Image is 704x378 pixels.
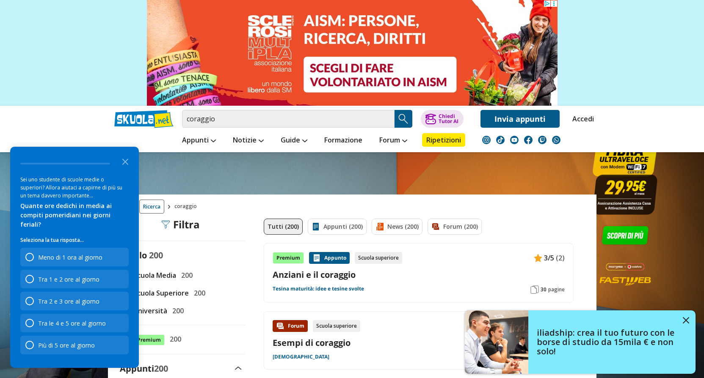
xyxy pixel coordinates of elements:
[20,175,129,200] div: Sei uno studente di scuole medie o superiori? Allora aiutaci a capirne di più su un tema davvero ...
[273,285,364,292] a: Tesina maturità: idee e tesine svolte
[38,275,99,283] div: Tra 1 e 2 ore al giorno
[538,136,547,144] img: twitch
[397,112,410,125] img: Cerca appunti, riassunti o versioni
[130,270,176,281] span: Scuola Media
[182,110,395,128] input: Cerca appunti, riassunti o versioni
[38,297,99,305] div: Tra 2 e 3 ore al giorno
[190,288,205,299] span: 200
[20,314,129,332] div: Tra le 4 e 5 ore al giorno
[312,254,321,262] img: Appunti contenuto
[548,286,565,293] span: pagine
[130,288,189,299] span: Scuola Superiore
[154,363,168,374] span: 200
[38,253,102,261] div: Meno di 1 ora al giorno
[20,336,129,354] div: Più di 5 ore al giorno
[544,252,554,263] span: 3/5
[235,367,242,370] img: Apri e chiudi sezione
[422,133,465,147] a: Ripetizioni
[309,252,350,264] div: Appunto
[139,200,164,214] a: Ricerca
[273,252,304,264] div: Premium
[10,147,139,368] div: Survey
[534,254,542,262] img: Appunti contenuto
[38,341,95,349] div: Più di 5 ore al giorno
[264,219,303,235] a: Tutti (200)
[20,270,129,288] div: Tra 1 e 2 ore al giorno
[117,153,134,170] button: Close the survey
[372,219,422,235] a: News (200)
[375,222,384,231] img: News filtro contenuto
[421,110,464,128] button: ChiediTutor AI
[180,133,218,148] a: Appunti
[20,201,129,229] div: Quante ore dedichi in media ai compiti pomeridiani nei giorni feriali?
[38,319,106,327] div: Tra le 4 e 5 ore al giorno
[169,305,184,316] span: 200
[273,320,308,332] div: Forum
[161,219,200,230] div: Filtra
[322,133,364,148] a: Formazione
[308,219,367,235] a: Appunti (200)
[439,114,458,124] div: Chiedi Tutor AI
[530,285,539,294] img: Pagine
[273,337,351,348] a: Esempi di coraggio
[524,136,533,144] img: facebook
[312,222,320,231] img: Appunti filtro contenuto
[20,236,129,244] p: Seleziona la tua risposta...
[313,320,360,332] div: Scuola superiore
[273,353,329,360] a: [DEMOGRAPHIC_DATA]
[20,292,129,310] div: Tra 2 e 3 ore al giorno
[355,252,402,264] div: Scuola superiore
[166,334,181,345] span: 200
[510,136,519,144] img: youtube
[178,270,193,281] span: 200
[231,133,266,148] a: Notizie
[482,136,491,144] img: instagram
[556,252,565,263] span: (2)
[273,269,565,280] a: Anziani e il coraggio
[683,317,689,323] img: close
[496,136,505,144] img: tiktok
[276,322,284,330] img: Forum contenuto
[133,334,165,345] span: Premium
[537,328,676,356] h4: iliadship: crea il tuo futuro con le borse di studio da 15mila € e non solo!
[377,133,409,148] a: Forum
[541,286,547,293] span: 30
[279,133,309,148] a: Guide
[572,110,590,128] a: Accedi
[431,222,440,231] img: Forum filtro contenuto
[552,136,560,144] img: WhatsApp
[174,200,200,214] span: coraggio
[428,219,482,235] a: Forum (200)
[149,249,163,261] span: 200
[480,110,560,128] a: Invia appunti
[130,305,167,316] span: Università
[20,248,129,266] div: Meno di 1 ora al giorno
[161,220,170,229] img: Filtra filtri mobile
[395,110,412,128] button: Search Button
[120,363,168,374] label: Appunti
[465,310,696,374] a: iliadship: crea il tuo futuro con le borse di studio da 15mila € e non solo!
